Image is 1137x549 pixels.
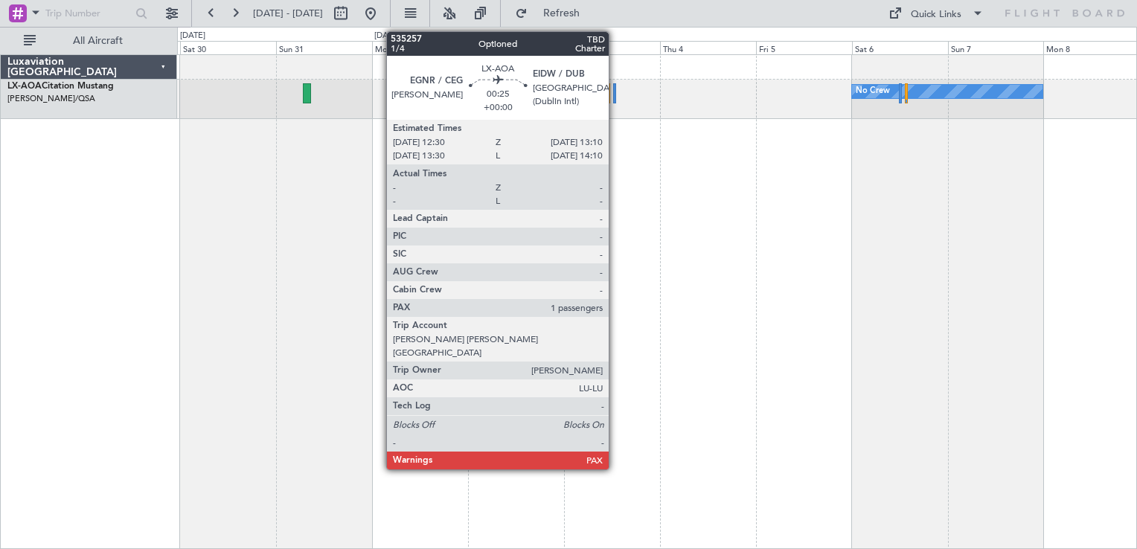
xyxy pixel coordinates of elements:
[564,41,660,54] div: Wed 3
[16,29,161,53] button: All Aircraft
[374,30,400,42] div: [DATE]
[253,7,323,20] span: [DATE] - [DATE]
[948,41,1044,54] div: Sun 7
[180,41,276,54] div: Sat 30
[911,7,961,22] div: Quick Links
[7,82,114,91] a: LX-AOACitation Mustang
[45,2,131,25] input: Trip Number
[180,30,205,42] div: [DATE]
[276,41,372,54] div: Sun 31
[508,1,598,25] button: Refresh
[852,41,948,54] div: Sat 6
[7,82,42,91] span: LX-AOA
[856,80,890,103] div: No Crew
[531,8,593,19] span: Refresh
[39,36,157,46] span: All Aircraft
[7,93,95,104] a: [PERSON_NAME]/QSA
[372,41,468,54] div: Mon 1
[660,41,756,54] div: Thu 4
[756,41,852,54] div: Fri 5
[468,41,564,54] div: Tue 2
[881,1,991,25] button: Quick Links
